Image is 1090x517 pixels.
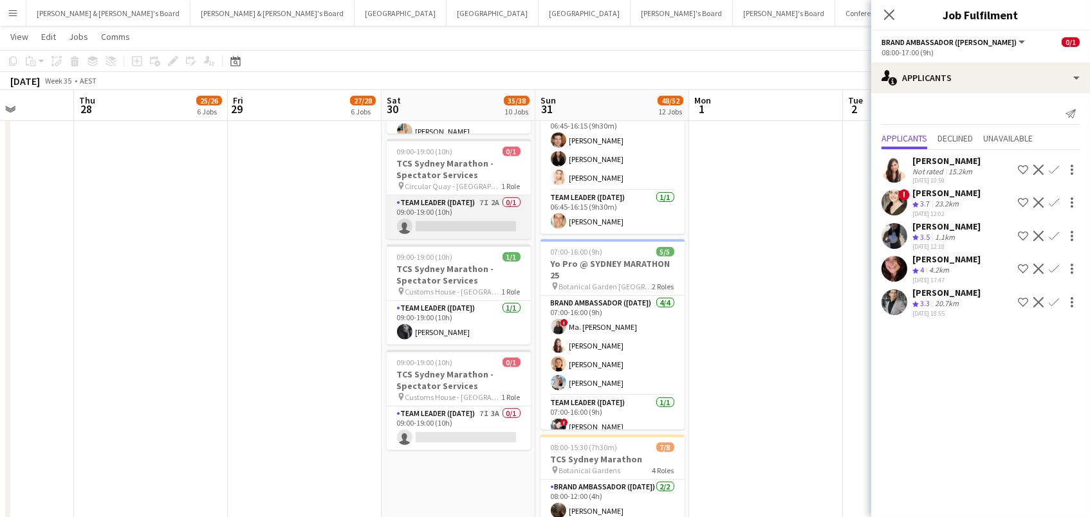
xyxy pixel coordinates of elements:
[503,358,521,367] span: 0/1
[912,187,981,199] div: [PERSON_NAME]
[64,28,93,45] a: Jobs
[983,134,1033,143] span: Unavailable
[42,76,75,86] span: Week 35
[559,466,621,475] span: Botanical Gardens
[5,28,33,45] a: View
[540,109,685,190] app-card-role: Brand Ambassador ([DATE])3/306:45-16:15 (9h30m)[PERSON_NAME][PERSON_NAME][PERSON_NAME]
[946,167,975,176] div: 15.2km
[405,181,502,191] span: Circular Quay - [GEOGRAPHIC_DATA] - [GEOGRAPHIC_DATA]
[540,239,685,430] app-job-card: 07:00-16:00 (9h)5/5Yo Pro @ SYDNEY MARATHON 25 Botanical Garden [GEOGRAPHIC_DATA]2 RolesBrand Amb...
[1062,37,1080,47] span: 0/1
[397,147,453,156] span: 09:00-19:00 (10h)
[551,247,603,257] span: 07:00-16:00 (9h)
[539,1,631,26] button: [GEOGRAPHIC_DATA]
[932,199,961,210] div: 23.2km
[80,76,97,86] div: AEST
[882,37,1027,47] button: Brand Ambassador ([PERSON_NAME])
[898,189,910,201] span: !
[932,298,961,309] div: 20.7km
[502,287,521,296] span: 1 Role
[26,1,190,26] button: [PERSON_NAME] & [PERSON_NAME]'s Board
[502,392,521,402] span: 1 Role
[560,419,568,426] span: !
[190,1,355,26] button: [PERSON_NAME] & [PERSON_NAME]'s Board
[96,28,135,45] a: Comms
[69,31,88,42] span: Jobs
[927,265,952,276] div: 4.2km
[912,167,946,176] div: Not rated
[656,442,674,452] span: 7/8
[79,95,95,106] span: Thu
[502,181,521,191] span: 1 Role
[350,96,376,105] span: 27/28
[882,37,1017,47] span: Brand Ambassador (Mon - Fri)
[387,368,531,392] h3: TCS Sydney Marathon - Spectator Services
[36,28,61,45] a: Edit
[387,406,531,450] app-card-role: Team Leader ([DATE])7I3A0/109:00-19:00 (10h)
[540,296,685,395] app-card-role: Brand Ambassador ([DATE])4/407:00-16:00 (9h)!Ma. [PERSON_NAME][PERSON_NAME][PERSON_NAME][PERSON_N...
[694,95,711,106] span: Mon
[920,232,930,242] span: 3.5
[10,31,28,42] span: View
[658,96,683,105] span: 48/52
[196,96,222,105] span: 25/26
[846,102,863,116] span: 2
[882,134,927,143] span: Applicants
[692,102,711,116] span: 1
[912,176,981,185] div: [DATE] 10:59
[733,1,835,26] button: [PERSON_NAME]'s Board
[540,453,685,465] h3: TCS Sydney Marathon
[233,95,243,106] span: Fri
[656,247,674,257] span: 5/5
[932,232,957,243] div: 1.1km
[504,107,529,116] div: 10 Jobs
[387,244,531,345] app-job-card: 09:00-19:00 (10h)1/1TCS Sydney Marathon - Spectator Services Customs House - [GEOGRAPHIC_DATA]1 R...
[504,96,530,105] span: 35/38
[912,155,981,167] div: [PERSON_NAME]
[387,95,401,106] span: Sat
[912,276,981,284] div: [DATE] 17:47
[397,358,453,367] span: 09:00-19:00 (10h)
[397,252,453,262] span: 09:00-19:00 (10h)
[405,287,502,296] span: Customs House - [GEOGRAPHIC_DATA]
[503,252,521,262] span: 1/1
[920,199,930,208] span: 3.7
[351,107,375,116] div: 6 Jobs
[540,53,685,234] app-job-card: 06:45-16:15 (9h30m)4/4Samsung @ Sydney Marathon Expo Botanical Gardens2 RolesBrand Ambassador ([D...
[447,1,539,26] button: [GEOGRAPHIC_DATA]
[882,48,1080,57] div: 08:00-17:00 (9h)
[559,282,652,291] span: Botanical Garden [GEOGRAPHIC_DATA]
[503,147,521,156] span: 0/1
[631,1,733,26] button: [PERSON_NAME]'s Board
[387,195,531,239] app-card-role: Team Leader ([DATE])7I2A0/109:00-19:00 (10h)
[652,282,674,291] span: 2 Roles
[912,253,981,265] div: [PERSON_NAME]
[77,102,95,116] span: 28
[912,287,981,298] div: [PERSON_NAME]
[231,102,243,116] span: 29
[539,102,556,116] span: 31
[912,242,981,251] div: [DATE] 12:18
[551,442,618,452] span: 08:00-15:30 (7h30m)
[912,309,981,318] div: [DATE] 18:55
[652,466,674,475] span: 4 Roles
[385,102,401,116] span: 30
[920,298,930,308] span: 3.3
[540,395,685,439] app-card-role: Team Leader ([DATE])1/107:00-16:00 (9h)![PERSON_NAME]
[10,75,40,87] div: [DATE]
[848,95,863,106] span: Tue
[387,158,531,181] h3: TCS Sydney Marathon - Spectator Services
[560,319,568,327] span: !
[540,95,556,106] span: Sun
[540,258,685,281] h3: Yo Pro @ SYDNEY MARATHON 25
[387,350,531,450] app-job-card: 09:00-19:00 (10h)0/1TCS Sydney Marathon - Spectator Services Customs House - [GEOGRAPHIC_DATA]1 R...
[387,139,531,239] app-job-card: 09:00-19:00 (10h)0/1TCS Sydney Marathon - Spectator Services Circular Quay - [GEOGRAPHIC_DATA] - ...
[405,392,502,402] span: Customs House - [GEOGRAPHIC_DATA]
[871,62,1090,93] div: Applicants
[835,1,915,26] button: Conference Board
